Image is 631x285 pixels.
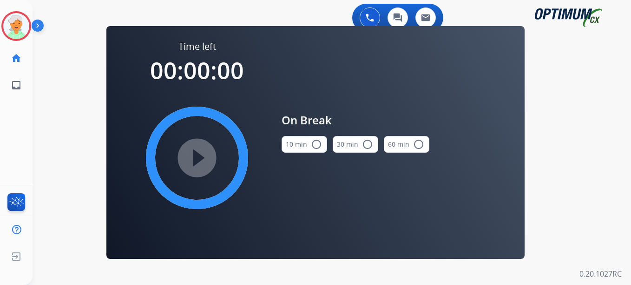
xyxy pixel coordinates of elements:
[384,136,429,153] button: 60 min
[282,112,429,129] span: On Break
[413,139,424,150] mat-icon: radio_button_unchecked
[11,53,22,64] mat-icon: home
[11,80,22,91] mat-icon: inbox
[362,139,373,150] mat-icon: radio_button_unchecked
[311,139,322,150] mat-icon: radio_button_unchecked
[333,136,378,153] button: 30 min
[178,40,216,53] span: Time left
[579,268,622,279] p: 0.20.1027RC
[282,136,327,153] button: 10 min
[3,13,29,39] img: avatar
[150,54,244,86] span: 00:00:00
